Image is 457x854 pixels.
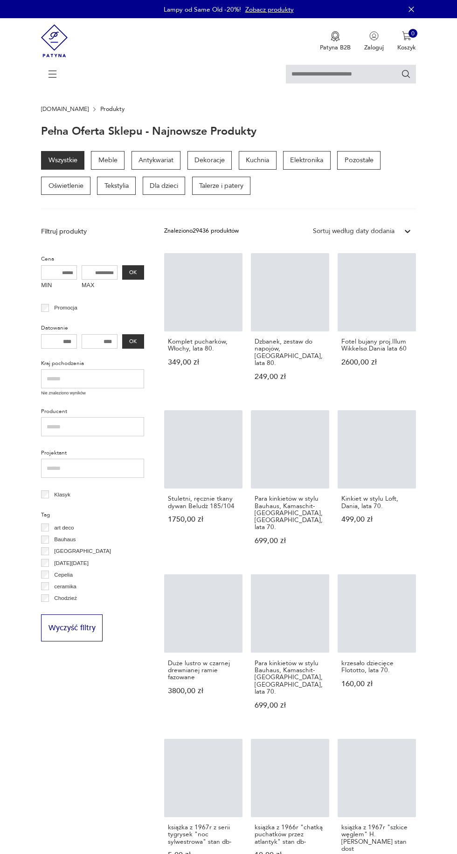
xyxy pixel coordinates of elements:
[255,373,325,380] p: 249,00 zł
[168,660,239,681] h3: Duże lustro w czarnej drewnianej ramie fazowane
[54,593,77,603] p: Chodzież
[100,106,125,112] p: Produkty
[164,253,242,397] a: Komplet pucharków, Włochy, lata 80.Komplet pucharków, Włochy, lata 80.349,00 zł
[97,177,136,195] a: Tekstylia
[320,31,351,52] a: Ikona medaluPatyna B2B
[41,448,144,458] p: Projektant
[41,510,144,520] p: Tag
[168,359,239,366] p: 349,00 zł
[54,490,70,499] p: Klasyk
[255,660,325,695] h3: Para kinkietów w stylu Bauhaus, Kamaschit-[GEOGRAPHIC_DATA], [GEOGRAPHIC_DATA], lata 70.
[341,359,412,366] p: 2600,00 zł
[41,18,68,63] img: Patyna - sklep z meblami i dekoracjami vintage
[168,338,239,352] h3: Komplet pucharków, Włochy, lata 80.
[41,106,89,112] a: [DOMAIN_NAME]
[409,29,418,38] div: 0
[54,558,89,568] p: [DATE][DATE]
[341,516,412,523] p: 499,00 zł
[54,535,76,544] p: Bauhaus
[369,31,379,41] img: Ikonka użytkownika
[41,359,144,368] p: Kraj pochodzenia
[164,5,241,14] p: Lampy od Same Old -20%!
[164,227,239,236] div: Znaleziono 29436 produktów
[54,582,76,591] p: ceramika
[122,334,144,349] button: OK
[54,570,73,579] p: Cepelia
[245,5,294,14] a: Zobacz produkty
[397,31,416,52] button: 0Koszyk
[82,280,118,293] label: MAX
[54,605,75,614] p: Ćmielów
[251,253,329,397] a: Dzbanek, zestaw do napojów, Niemcy, lata 80.Dzbanek, zestaw do napojów, [GEOGRAPHIC_DATA], lata 8...
[41,255,144,264] p: Cena
[143,177,186,195] a: Dla dzieci
[341,495,412,510] h3: Kinkiet w stylu Loft, Dania, lata 70.
[341,338,412,352] h3: Fotel bujany proj.Illum Wikkelsø.Dania lata 60
[41,177,90,195] a: Oświetlenie
[364,43,384,52] p: Zaloguj
[331,31,340,41] img: Ikona medalu
[54,546,111,556] p: [GEOGRAPHIC_DATA]
[41,407,144,416] p: Producent
[164,574,242,725] a: Duże lustro w czarnej drewnianej ramie fazowaneDuże lustro w czarnej drewnianej ramie fazowane380...
[192,177,251,195] a: Talerze i patery
[338,253,416,397] a: Fotel bujany proj.Illum Wikkelsø.Dania lata 60Fotel bujany proj.Illum Wikkelsø.Dania lata 602600,...
[41,280,77,293] label: MIN
[255,338,325,366] h3: Dzbanek, zestaw do napojów, [GEOGRAPHIC_DATA], lata 80.
[401,69,411,79] button: Szukaj
[320,43,351,52] p: Patyna B2B
[168,824,239,845] h3: książka z 1967r z serii tygrysek "noc sylwestrowa" stan db-
[255,702,325,709] p: 699,00 zł
[122,265,144,280] button: OK
[41,126,256,138] h1: Pełna oferta sklepu - najnowsze produkty
[41,324,144,333] p: Datowanie
[397,43,416,52] p: Koszyk
[313,227,395,236] div: Sortuj według daty dodania
[255,537,325,544] p: 699,00 zł
[255,824,325,845] h3: książka z 1966r "chatką puchatków przez atlantyk" stan db-
[338,574,416,725] a: krzesało dziecięce Flototto, lata 70.krzesało dziecięce Flototto, lata 70.160,00 zł
[41,390,144,397] p: Nie znaleziono wyników
[341,681,412,688] p: 160,00 zł
[402,31,411,41] img: Ikona koszyka
[320,31,351,52] button: Patyna B2B
[341,824,412,852] h3: książka z 1967r "szkice węglem" H. [PERSON_NAME] stan dost
[239,151,277,170] a: Kuchnia
[91,151,125,170] a: Meble
[168,495,239,510] h3: Stuletni, ręcznie tkany dywan Beludż 185/104
[341,660,412,674] h3: krzesało dziecięce Flototto, lata 70.
[338,410,416,561] a: Kinkiet w stylu Loft, Dania, lata 70.Kinkiet w stylu Loft, Dania, lata 70.499,00 zł
[41,614,103,641] button: Wyczyść filtry
[54,303,77,312] p: Promocja
[41,227,144,236] p: Filtruj produkty
[54,523,74,532] p: art deco
[255,495,325,530] h3: Para kinkietów w stylu Bauhaus, Kamaschit-[GEOGRAPHIC_DATA], [GEOGRAPHIC_DATA], lata 70.
[132,151,181,170] a: Antykwariat
[168,688,239,695] p: 3800,00 zł
[164,410,242,561] a: Stuletni, ręcznie tkany dywan Beludż 185/104Stuletni, ręcznie tkany dywan Beludż 185/1041750,00 zł
[187,151,232,170] a: Dekoracje
[251,574,329,725] a: Para kinkietów w stylu Bauhaus, Kamaschit-Silistra, Niemcy, lata 70.Para kinkietów w stylu Bauhau...
[168,516,239,523] p: 1750,00 zł
[364,31,384,52] button: Zaloguj
[41,151,84,170] a: Wszystkie
[283,151,331,170] a: Elektronika
[337,151,381,170] a: Pozostałe
[251,410,329,561] a: Para kinkietów w stylu Bauhaus, Kamaschit-Silistra, Niemcy, lata 70.Para kinkietów w stylu Bauhau...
